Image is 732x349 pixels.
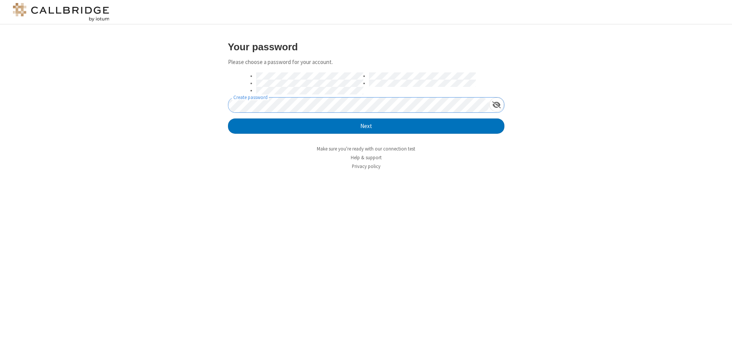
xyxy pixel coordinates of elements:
div: Show password [489,98,504,112]
a: Privacy policy [352,163,380,170]
button: Next [228,118,504,134]
img: logo@2x.png [11,3,111,21]
p: Please choose a password for your account. [228,58,504,67]
a: Help & support [351,154,382,161]
a: Make sure you're ready with our connection test [317,146,415,152]
input: Create password [228,98,489,112]
h3: Your password [228,42,504,52]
